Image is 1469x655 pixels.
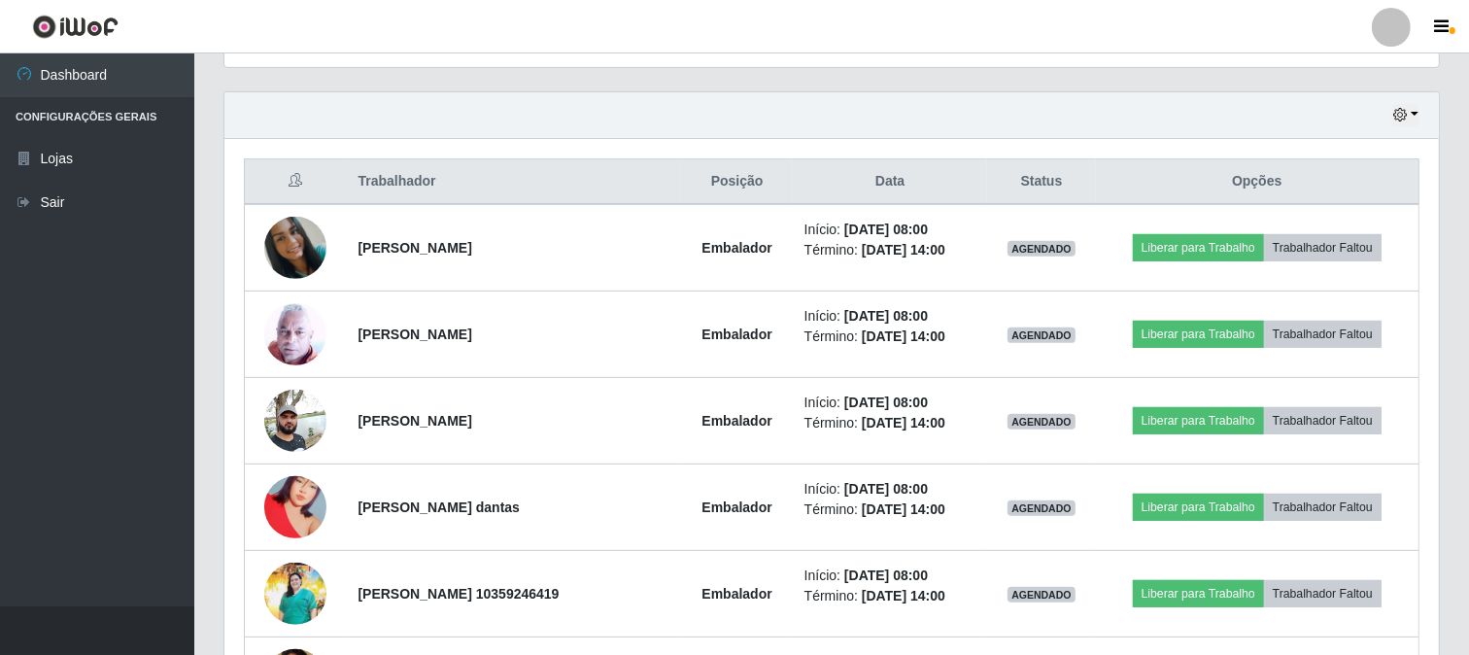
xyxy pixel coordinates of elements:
[1264,234,1382,261] button: Trabalhador Faltou
[804,566,976,586] li: Início:
[264,563,326,626] img: 1751326727472.jpeg
[1133,234,1264,261] button: Liberar para Trabalho
[264,379,326,462] img: 1702417487415.jpeg
[804,306,976,327] li: Início:
[701,586,771,602] strong: Embalador
[1264,580,1382,607] button: Trabalhador Faltou
[804,413,976,433] li: Término:
[358,500,519,515] strong: [PERSON_NAME] dantas
[358,413,471,429] strong: [PERSON_NAME]
[1264,494,1382,521] button: Trabalhador Faltou
[862,415,945,431] time: [DATE] 14:00
[862,242,945,258] time: [DATE] 14:00
[804,240,976,260] li: Término:
[1133,321,1264,348] button: Liberar para Trabalho
[1008,241,1076,257] span: AGENDADO
[681,159,792,205] th: Posição
[358,327,471,342] strong: [PERSON_NAME]
[1133,494,1264,521] button: Liberar para Trabalho
[1008,327,1076,343] span: AGENDADO
[264,302,326,365] img: 1702413262661.jpeg
[987,159,1095,205] th: Status
[1008,414,1076,430] span: AGENDADO
[1096,159,1419,205] th: Opções
[264,452,326,563] img: 1718807119279.jpeg
[804,500,976,520] li: Término:
[844,395,928,410] time: [DATE] 08:00
[32,15,119,39] img: CoreUI Logo
[844,481,928,497] time: [DATE] 08:00
[844,308,928,324] time: [DATE] 08:00
[804,327,976,347] li: Término:
[804,586,976,606] li: Término:
[701,413,771,429] strong: Embalador
[844,222,928,237] time: [DATE] 08:00
[862,501,945,517] time: [DATE] 14:00
[1008,500,1076,516] span: AGENDADO
[862,588,945,603] time: [DATE] 14:00
[1133,407,1264,434] button: Liberar para Trabalho
[358,586,559,602] strong: [PERSON_NAME] 10359246419
[1008,587,1076,603] span: AGENDADO
[804,220,976,240] li: Início:
[844,568,928,583] time: [DATE] 08:00
[264,217,326,279] img: 1693608079370.jpeg
[1264,321,1382,348] button: Trabalhador Faltou
[793,159,988,205] th: Data
[346,159,681,205] th: Trabalhador
[1133,580,1264,607] button: Liberar para Trabalho
[358,240,471,256] strong: [PERSON_NAME]
[701,500,771,515] strong: Embalador
[804,393,976,413] li: Início:
[804,479,976,500] li: Início:
[701,327,771,342] strong: Embalador
[1264,407,1382,434] button: Trabalhador Faltou
[862,328,945,344] time: [DATE] 14:00
[701,240,771,256] strong: Embalador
